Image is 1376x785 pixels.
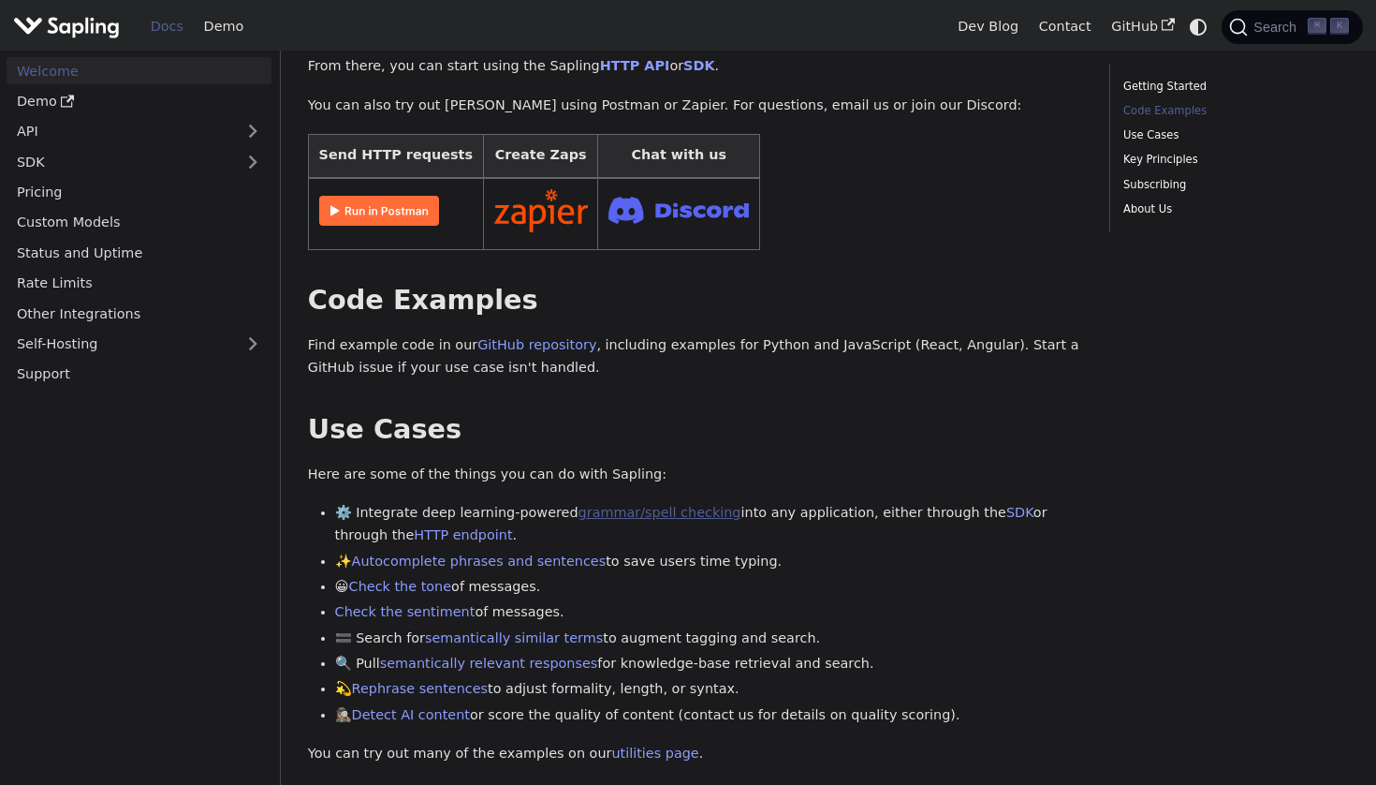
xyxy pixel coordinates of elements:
[1101,12,1184,41] a: GitHub
[1185,13,1212,40] button: Switch between dark and light mode (currently system mode)
[335,704,1082,727] li: 🕵🏽‍♀️ or score the quality of content (contact us for details on quality scoring).
[308,284,1082,318] h2: Code Examples
[1029,12,1102,41] a: Contact
[947,12,1028,41] a: Dev Blog
[308,334,1082,379] p: Find example code in our , including examples for Python and JavaScript (React, Angular). Start a...
[7,118,234,145] a: API
[308,55,1082,78] p: From there, you can start using the Sapling or .
[335,678,1082,701] li: 💫 to adjust formality, length, or syntax.
[335,653,1082,675] li: 🔍 Pull for knowledge-base retrieval and search.
[1123,126,1342,144] a: Use Cases
[349,579,451,594] a: Check the tone
[477,337,596,352] a: GitHub repository
[494,189,588,232] img: Connect in Zapier
[7,209,271,236] a: Custom Models
[13,13,120,40] img: Sapling.ai
[1123,200,1342,218] a: About Us
[1123,78,1342,96] a: Getting Started
[1330,18,1349,35] kbd: K
[7,88,271,115] a: Demo
[335,628,1082,650] li: 🟰 Search for to augment tagging and search.
[308,413,1082,447] h2: Use Cases
[1222,10,1362,44] button: Search (Command+K)
[578,505,741,520] a: grammar/spell checking
[7,57,271,84] a: Welcome
[1123,176,1342,194] a: Subscribing
[483,134,598,178] th: Create Zaps
[7,361,271,388] a: Support
[335,502,1082,547] li: ⚙️ Integrate deep learning-powered into any application, either through the or through the .
[608,191,749,230] img: Join Discord
[194,12,254,41] a: Demo
[234,148,271,175] button: Expand sidebar category 'SDK'
[7,270,271,297] a: Rate Limits
[308,743,1082,765] p: You can try out many of the examples on our .
[319,196,439,226] img: Run in Postman
[308,95,1082,117] p: You can also try out [PERSON_NAME] using Postman or Zapier. For questions, email us or join our D...
[600,58,670,73] a: HTTP API
[1123,102,1342,120] a: Code Examples
[7,300,271,327] a: Other Integrations
[1006,505,1033,520] a: SDK
[352,681,488,696] a: Rephrase sentences
[140,12,194,41] a: Docs
[425,630,603,645] a: semantically similar terms
[7,239,271,266] a: Status and Uptime
[1308,18,1326,35] kbd: ⌘
[234,118,271,145] button: Expand sidebar category 'API'
[7,179,271,206] a: Pricing
[611,746,698,761] a: utilities page
[335,604,476,619] a: Check the sentiment
[352,707,470,722] a: Detect AI content
[335,576,1082,599] li: 😀 of messages.
[7,331,271,358] a: Self-Hosting
[683,58,714,73] a: SDK
[308,464,1082,486] p: Here are some of the things you can do with Sapling:
[308,134,483,178] th: Send HTTP requests
[1123,151,1342,169] a: Key Principles
[1248,20,1308,35] span: Search
[335,601,1082,624] li: of messages.
[13,13,126,40] a: Sapling.ai
[352,554,607,569] a: Autocomplete phrases and sentences
[7,148,234,175] a: SDK
[335,551,1082,573] li: ✨ to save users time typing.
[414,527,512,542] a: HTTP endpoint
[380,656,598,671] a: semantically relevant responses
[598,134,760,178] th: Chat with us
